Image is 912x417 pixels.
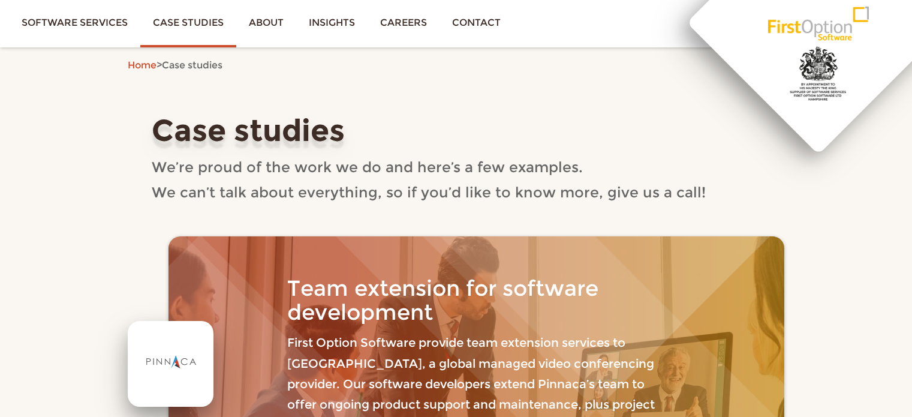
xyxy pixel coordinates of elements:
h3: Team extension for software development [287,277,666,324]
span: We’re proud of the work we do and here’s a few examples. [152,158,583,176]
div: > [128,57,784,74]
h1: Case studies [152,114,760,147]
a: Home [128,59,156,71]
span: We can’t talk about everything, so if you’d like to know more, give us a call! [152,184,706,201]
span: Case studies [162,59,222,71]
